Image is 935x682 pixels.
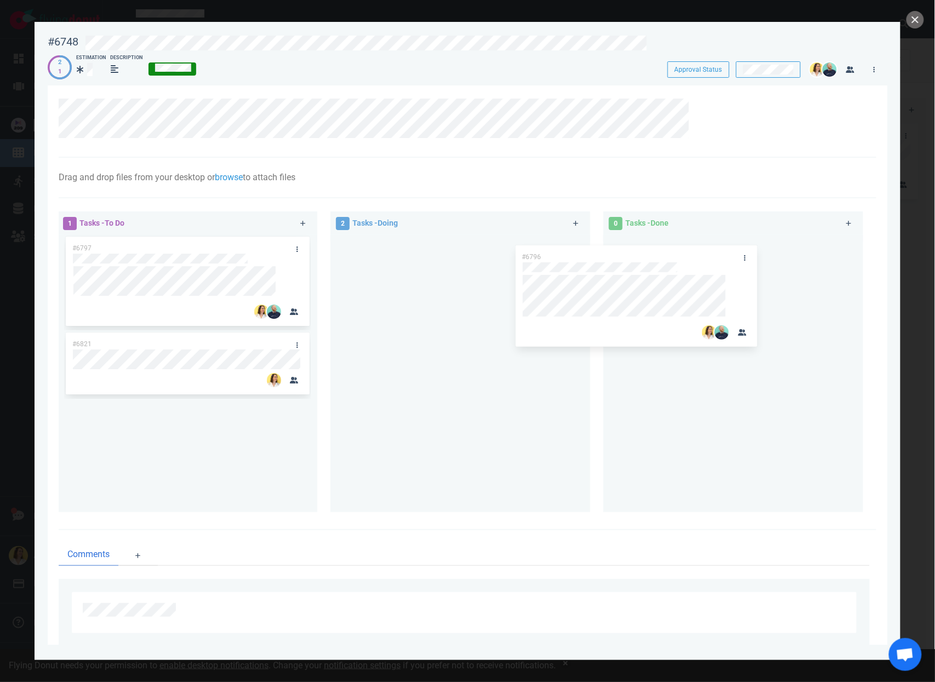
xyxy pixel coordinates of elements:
[810,62,824,77] img: 26
[336,217,350,230] span: 2
[352,219,398,227] span: Tasks - Doing
[79,219,124,227] span: Tasks - To Do
[58,58,61,67] div: 2
[58,67,61,77] div: 1
[668,61,729,78] button: Approval Status
[907,11,924,28] button: close
[243,172,295,182] span: to attach files
[254,305,269,319] img: 26
[67,548,110,561] span: Comments
[110,54,142,62] div: Description
[625,219,669,227] span: Tasks - Done
[59,172,215,182] span: Drag and drop files from your desktop or
[63,217,77,230] span: 1
[267,373,281,387] img: 26
[72,340,92,348] span: #6821
[215,172,243,182] a: browse
[76,54,106,62] div: Estimation
[889,638,922,671] div: Ouvrir le chat
[823,62,837,77] img: 26
[267,305,281,319] img: 26
[72,244,92,252] span: #6797
[609,217,623,230] span: 0
[48,35,78,49] div: #6748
